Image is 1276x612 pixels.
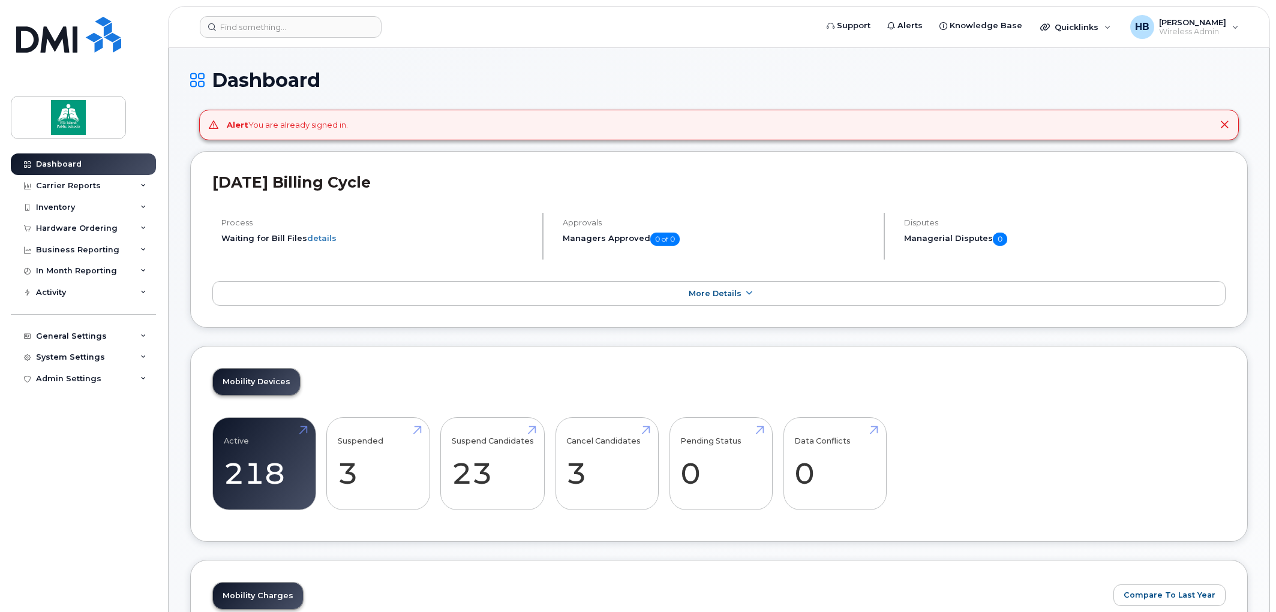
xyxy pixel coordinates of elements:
h5: Managerial Disputes [904,233,1226,246]
h4: Process [221,218,532,227]
h4: Approvals [563,218,873,227]
a: Pending Status 0 [680,424,761,504]
a: Mobility Devices [213,369,300,395]
h4: Disputes [904,218,1226,227]
button: Compare To Last Year [1113,584,1226,606]
h1: Dashboard [190,70,1248,91]
a: Suspend Candidates 23 [452,424,534,504]
h5: Managers Approved [563,233,873,246]
span: 0 of 0 [650,233,680,246]
a: Data Conflicts 0 [794,424,875,504]
h2: [DATE] Billing Cycle [212,173,1226,191]
div: You are already signed in. [227,119,348,131]
span: 0 [993,233,1007,246]
strong: Alert [227,120,248,129]
a: Mobility Charges [213,583,303,609]
a: Active 218 [224,424,305,504]
a: details [307,233,337,243]
li: Waiting for Bill Files [221,233,532,244]
span: Compare To Last Year [1124,589,1215,601]
a: Suspended 3 [338,424,419,504]
a: Cancel Candidates 3 [566,424,647,504]
span: More Details [689,289,741,298]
